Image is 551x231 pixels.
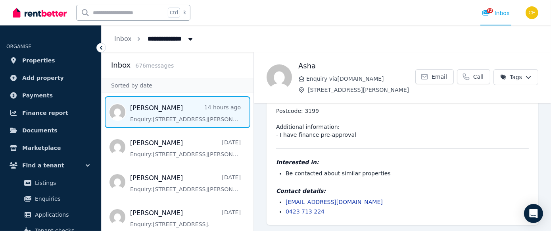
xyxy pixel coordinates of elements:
[473,73,484,81] span: Call
[493,69,538,85] button: Tags
[6,140,95,156] a: Marketplace
[22,108,68,118] span: Finance report
[482,9,510,17] div: Inbox
[111,60,131,71] h2: Inbox
[487,8,493,13] span: 72
[6,157,95,173] button: Find a tenant
[6,105,95,121] a: Finance report
[524,204,543,223] div: Open Intercom Messenger
[102,25,207,52] nav: Breadcrumb
[183,10,186,16] span: k
[267,64,292,90] img: Asha
[130,103,241,123] a: [PERSON_NAME]14 hours agoEnquiry:[STREET_ADDRESS][PERSON_NAME].
[306,75,415,83] span: Enquiry via [DOMAIN_NAME]
[298,60,415,72] h1: Asha
[10,207,92,223] a: Applications
[6,122,95,138] a: Documents
[22,73,64,83] span: Add property
[22,161,64,170] span: Find a tenant
[276,107,529,139] pre: Postcode: 3199 Additional information: - I have finance pre-approval
[130,208,241,228] a: [PERSON_NAME][DATE]Enquiry:[STREET_ADDRESS].
[457,69,490,84] a: Call
[286,169,529,177] li: Be contacted about similar properties
[10,175,92,191] a: Listings
[35,194,88,204] span: Enquiries
[35,210,88,219] span: Applications
[286,208,324,215] a: 0423 713 224
[135,62,174,69] span: 676 message s
[22,91,53,100] span: Payments
[114,35,132,43] a: Inbox
[22,56,55,65] span: Properties
[22,143,61,153] span: Marketplace
[415,69,454,84] a: Email
[10,191,92,207] a: Enquiries
[130,138,241,158] a: [PERSON_NAME][DATE]Enquiry:[STREET_ADDRESS][PERSON_NAME].
[432,73,447,81] span: Email
[6,52,95,68] a: Properties
[35,178,88,188] span: Listings
[308,86,415,94] span: [STREET_ADDRESS][PERSON_NAME]
[500,73,522,81] span: Tags
[13,7,67,19] img: RentBetter
[168,8,180,18] span: Ctrl
[102,78,253,93] div: Sorted by date
[526,6,538,19] img: Christos Fassoulidis
[276,187,529,195] h4: Contact details:
[6,87,95,103] a: Payments
[6,70,95,86] a: Add property
[286,199,383,205] a: [EMAIL_ADDRESS][DOMAIN_NAME]
[22,126,58,135] span: Documents
[130,173,241,193] a: [PERSON_NAME][DATE]Enquiry:[STREET_ADDRESS][PERSON_NAME].
[6,44,31,49] span: ORGANISE
[276,158,529,166] h4: Interested in:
